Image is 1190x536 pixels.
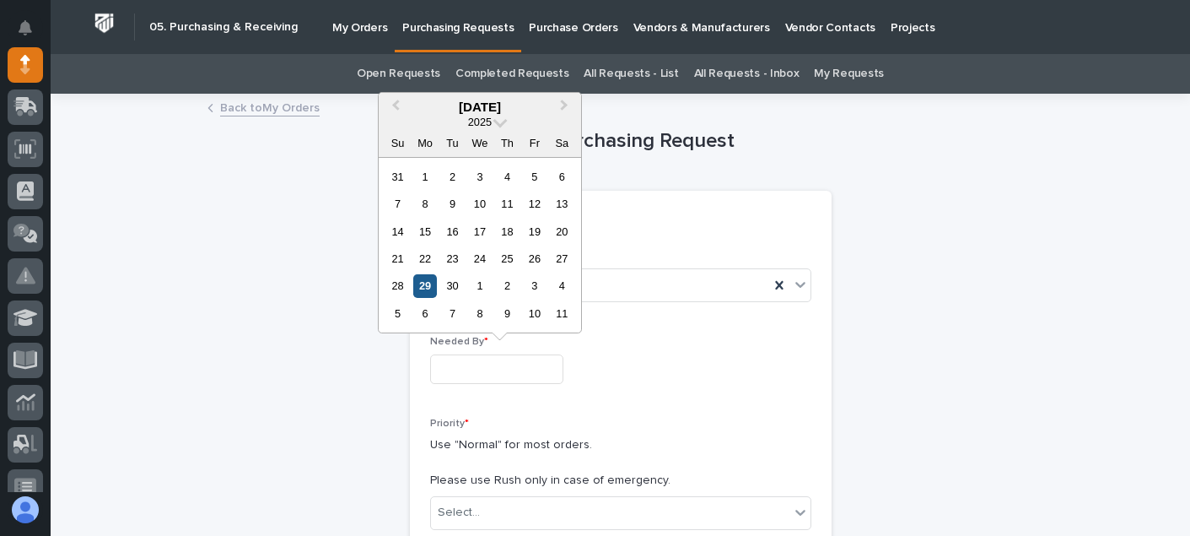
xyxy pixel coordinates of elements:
div: Choose Tuesday, October 7th, 2025 [441,302,464,325]
div: Select... [438,504,480,522]
div: Choose Thursday, September 4th, 2025 [496,165,519,188]
div: Choose Friday, September 12th, 2025 [523,192,546,215]
p: Use "Normal" for most orders. Please use Rush only in case of emergency. [430,436,811,489]
div: Mo [413,132,436,154]
div: [DATE] [379,100,581,115]
div: Choose Monday, September 1st, 2025 [413,165,436,188]
button: Next Month [552,95,579,122]
div: Choose Thursday, October 9th, 2025 [496,302,519,325]
div: Choose Tuesday, September 23rd, 2025 [441,247,464,270]
div: Choose Friday, September 5th, 2025 [523,165,546,188]
div: Sa [551,132,573,154]
div: Su [386,132,409,154]
div: Choose Thursday, September 11th, 2025 [496,192,519,215]
div: Choose Wednesday, September 24th, 2025 [468,247,491,270]
div: Choose Monday, October 6th, 2025 [413,302,436,325]
div: Choose Wednesday, September 17th, 2025 [468,220,491,243]
a: Back toMy Orders [220,97,320,116]
div: Choose Saturday, October 11th, 2025 [551,302,573,325]
div: Choose Sunday, September 7th, 2025 [386,192,409,215]
button: users-avatar [8,492,43,528]
div: month 2025-09 [384,163,575,328]
div: Choose Monday, September 29th, 2025 [413,274,436,297]
div: Choose Tuesday, September 2nd, 2025 [441,165,464,188]
div: Choose Monday, September 22nd, 2025 [413,247,436,270]
img: Workspace Logo [89,8,120,39]
div: Choose Thursday, September 25th, 2025 [496,247,519,270]
div: Choose Saturday, September 6th, 2025 [551,165,573,188]
a: Completed Requests [455,54,568,94]
div: Choose Saturday, September 20th, 2025 [551,220,573,243]
h2: 05. Purchasing & Receiving [149,20,298,35]
div: Choose Sunday, September 21st, 2025 [386,247,409,270]
div: Choose Sunday, September 14th, 2025 [386,220,409,243]
div: Choose Wednesday, October 1st, 2025 [468,274,491,297]
div: Choose Friday, September 26th, 2025 [523,247,546,270]
div: Choose Friday, September 19th, 2025 [523,220,546,243]
div: Choose Monday, September 15th, 2025 [413,220,436,243]
div: Choose Saturday, September 27th, 2025 [551,247,573,270]
div: Choose Wednesday, October 8th, 2025 [468,302,491,325]
button: Previous Month [380,95,407,122]
div: Choose Sunday, August 31st, 2025 [386,165,409,188]
div: Th [496,132,519,154]
a: Open Requests [357,54,440,94]
div: Choose Thursday, October 2nd, 2025 [496,274,519,297]
h1: New Purchasing Request [410,129,832,154]
div: Choose Wednesday, September 3rd, 2025 [468,165,491,188]
span: Priority [430,419,469,429]
div: Choose Tuesday, September 30th, 2025 [441,274,464,297]
button: Notifications [8,10,43,46]
div: Tu [441,132,464,154]
div: We [468,132,491,154]
a: All Requests - List [584,54,678,94]
a: My Requests [814,54,884,94]
div: Choose Monday, September 8th, 2025 [413,192,436,215]
div: Choose Wednesday, September 10th, 2025 [468,192,491,215]
div: Choose Friday, October 3rd, 2025 [523,274,546,297]
span: Needed By [430,337,488,347]
div: Notifications [21,20,43,47]
div: Choose Tuesday, September 16th, 2025 [441,220,464,243]
div: Choose Sunday, September 28th, 2025 [386,274,409,297]
div: Choose Tuesday, September 9th, 2025 [441,192,464,215]
a: All Requests - Inbox [694,54,800,94]
span: 2025 [468,116,492,128]
div: Choose Friday, October 10th, 2025 [523,302,546,325]
div: Choose Thursday, September 18th, 2025 [496,220,519,243]
div: Choose Sunday, October 5th, 2025 [386,302,409,325]
div: Fr [523,132,546,154]
div: Choose Saturday, October 4th, 2025 [551,274,573,297]
div: Choose Saturday, September 13th, 2025 [551,192,573,215]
